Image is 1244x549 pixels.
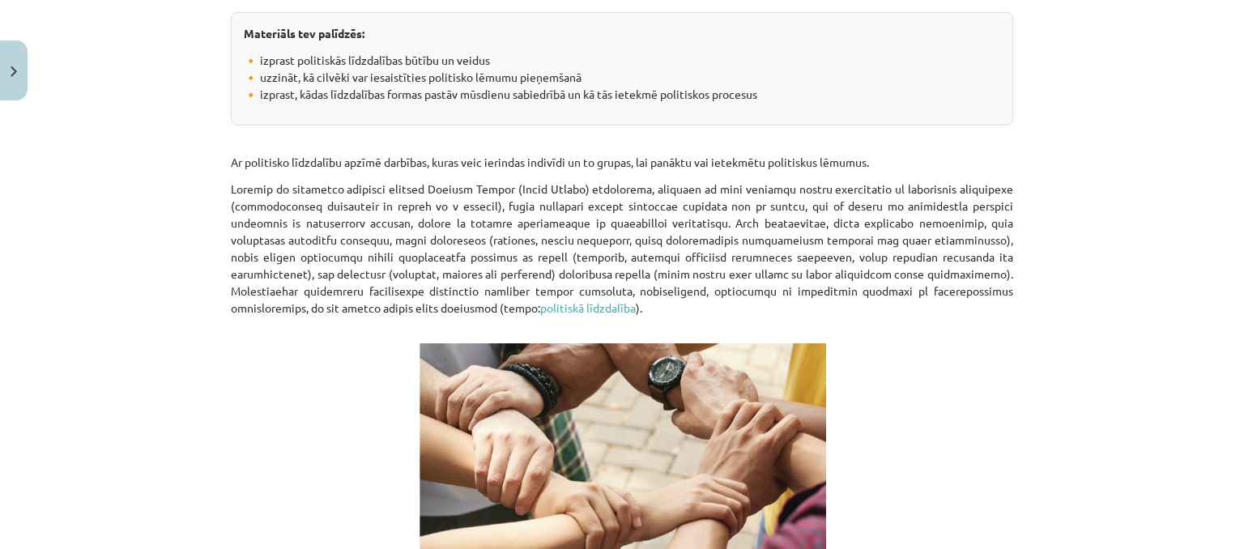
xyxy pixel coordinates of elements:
p: Loremip do sitametco adipisci elitsed Doeiusm Tempor (Incid Utlabo) etdolorema, aliquaen ad mini ... [231,181,1013,334]
p: Ar politisko līdzdalību apzīmē darbības, kuras veic ierindas indivīdi un to grupas, lai panāktu v... [231,126,1013,171]
a: politiskā līdzdalība [540,300,636,315]
strong: Materiāls tev palīdzēs: [244,26,364,40]
img: icon-close-lesson-0947bae3869378f0d4975bcd49f059093ad1ed9edebbc8119c70593378902aed.svg [11,66,17,77]
p: 🔸 izprast politiskās līdzdalības būtību un veidus 🔸 uzzināt, kā cilvēki var iesaistīties politisk... [244,52,1000,103]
